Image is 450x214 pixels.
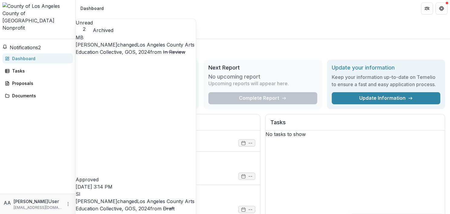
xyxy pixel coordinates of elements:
[12,80,68,86] div: Proposals
[2,25,25,31] span: Nonprofit
[78,4,106,13] nav: breadcrumb
[76,177,99,183] span: Approved
[76,42,117,48] span: [PERSON_NAME]
[270,119,440,131] h2: Tasks
[80,44,445,55] h1: Dashboard
[435,2,448,15] button: Get Help
[2,78,73,88] a: Proposals
[64,200,72,208] button: More
[76,42,194,55] a: Los Angeles County Arts Education Collective, GOS, 2024
[2,10,73,24] div: County of [GEOGRAPHIC_DATA]
[38,44,41,50] span: 2
[2,44,41,51] button: Notifications2
[86,196,255,203] a: K-12 Arts (Year 1 of 2)
[76,34,196,41] div: Melissa Bemel
[12,68,68,74] div: Tasks
[10,44,38,50] span: Notifications
[208,80,289,87] p: Upcoming reports will appear here.
[76,190,196,198] div: Sabrina Im
[266,131,445,138] p: No tasks to show
[2,2,73,10] img: County of Los Angeles
[332,73,440,88] h3: Keep your information up-to-date on Temelio to ensure a fast and easy application process.
[14,205,62,210] p: [EMAIL_ADDRESS][DOMAIN_NAME]
[76,41,196,183] p: changed from
[86,163,255,170] a: Arts for All Pooled Fund
[2,66,73,76] a: Tasks
[80,5,104,11] div: Dashboard
[163,206,174,212] s: Draft
[2,91,73,101] a: Documents
[208,64,317,71] h2: Next Report
[76,183,196,190] p: [DATE] 3:14 PM
[421,2,433,15] button: Partners
[12,55,68,62] div: Dashboard
[332,64,440,71] h2: Update your information
[332,92,440,104] a: Update Information
[86,130,255,137] a: K-12 Arts
[48,198,59,205] p: User
[163,49,185,55] s: In Review
[12,92,68,99] div: Documents
[208,73,260,80] h3: No upcoming report
[76,198,194,212] a: Los Angeles County Arts Education Collective, GOS, 2024
[2,53,73,63] a: Dashboard
[76,198,117,204] span: [PERSON_NAME]
[4,199,11,206] div: Abe Ahn
[14,198,48,205] p: [PERSON_NAME]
